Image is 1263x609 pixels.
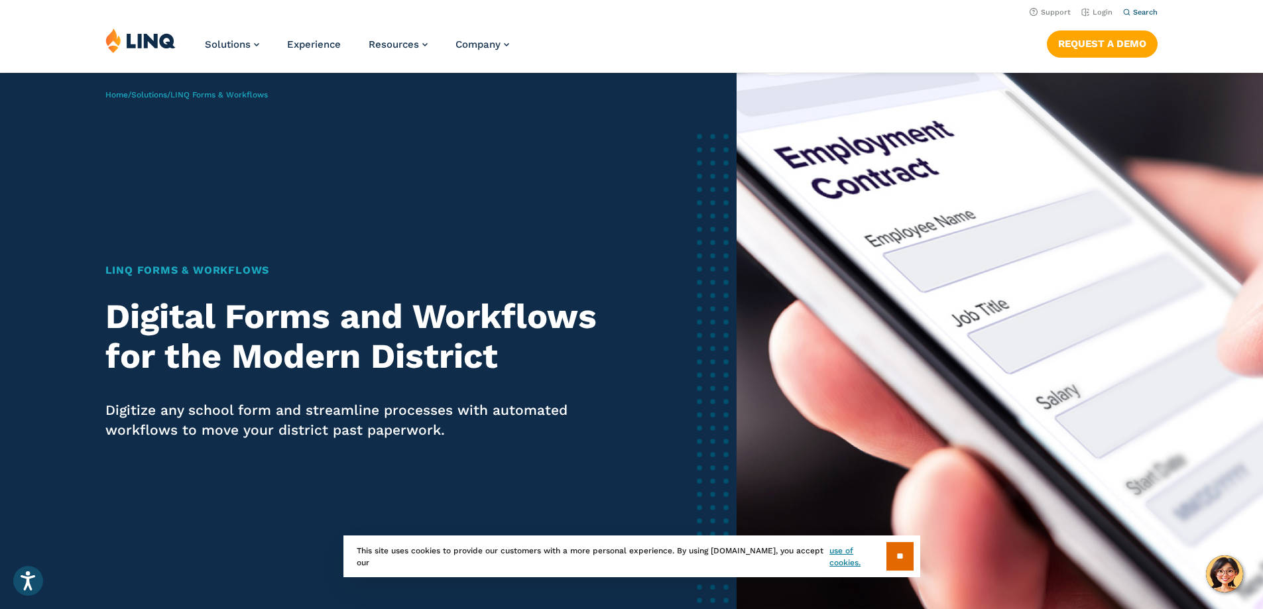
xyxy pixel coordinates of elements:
[287,38,341,50] a: Experience
[205,38,251,50] span: Solutions
[105,90,268,99] span: / /
[455,38,509,50] a: Company
[205,28,509,72] nav: Primary Navigation
[1123,7,1158,17] button: Open Search Bar
[369,38,428,50] a: Resources
[1206,555,1243,592] button: Hello, have a question? Let’s chat.
[105,297,603,376] h2: Digital Forms and Workflows for the Modern District
[829,545,886,569] a: use of cookies.
[105,400,603,440] p: Digitize any school form and streamline processes with automated workflows to move your district ...
[131,90,167,99] a: Solutions
[1081,8,1113,17] a: Login
[1030,8,1071,17] a: Support
[1047,30,1158,57] a: Request a Demo
[170,90,268,99] span: LINQ Forms & Workflows
[343,535,920,577] div: This site uses cookies to provide our customers with a more personal experience. By using [DOMAIN...
[105,90,128,99] a: Home
[105,28,176,53] img: LINQ | K‑12 Software
[455,38,501,50] span: Company
[369,38,419,50] span: Resources
[1133,8,1158,17] span: Search
[205,38,259,50] a: Solutions
[1047,28,1158,57] nav: Button Navigation
[105,262,603,278] h1: LINQ Forms & Workflows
